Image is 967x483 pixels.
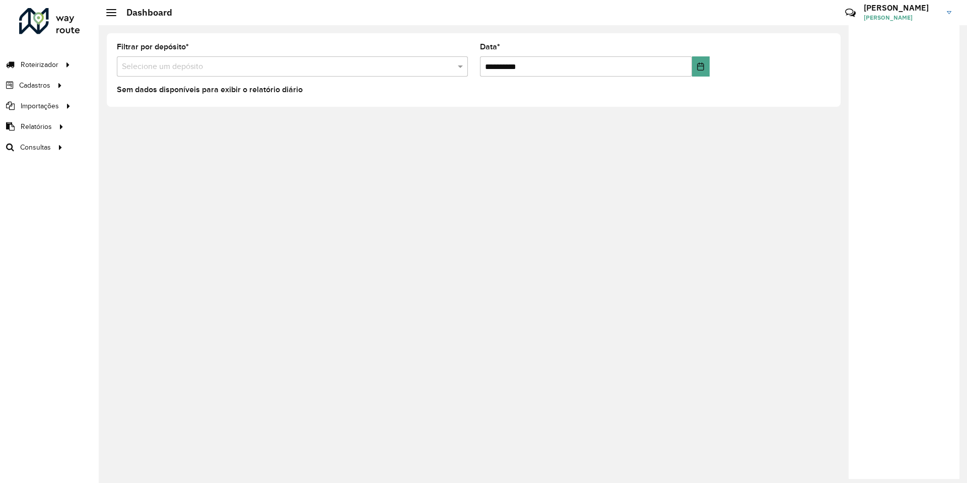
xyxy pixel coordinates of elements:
[117,41,189,53] label: Filtrar por depósito
[21,121,52,132] span: Relatórios
[692,56,710,77] button: Choose Date
[21,101,59,111] span: Importações
[116,7,172,18] h2: Dashboard
[864,3,939,13] h3: [PERSON_NAME]
[864,13,939,22] span: [PERSON_NAME]
[21,59,58,70] span: Roteirizador
[117,84,303,96] label: Sem dados disponíveis para exibir o relatório diário
[840,2,861,24] a: Contato Rápido
[19,80,50,91] span: Cadastros
[20,142,51,153] span: Consultas
[480,41,500,53] label: Data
